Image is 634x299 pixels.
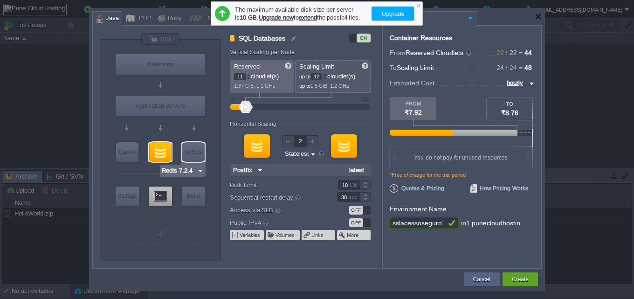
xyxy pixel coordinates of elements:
div: Storage Containers [116,187,139,206]
span: To [390,64,397,71]
div: Vertical Scaling per Node [230,49,297,56]
span: up to [299,74,310,79]
p: cloudlet(s) [299,70,367,80]
div: Build Node [182,187,205,206]
span: 1.5 GiB, 1.2 GHz [310,83,349,89]
label: Sequential restart delay [230,192,324,202]
span: = [517,49,524,56]
div: 512 [361,96,370,102]
button: Cancel [473,275,490,284]
div: NoSQL [182,142,205,162]
span: Scaling Limit [299,63,334,70]
div: NoSQL Databases [182,142,205,162]
div: TO [487,101,532,107]
button: Variables [240,231,261,239]
div: Container Resources [390,35,452,42]
span: = [517,64,524,71]
div: OFF [349,218,363,227]
div: SQL Databases [149,142,172,162]
label: Access via SLB [230,205,324,215]
span: 1.37 GiB, 1.1 GHz [234,83,276,89]
div: Horizontal Scaling [230,121,279,127]
span: Reserved [234,63,260,70]
span: 24 [504,64,517,71]
span: 22 [504,49,517,56]
span: Quotas & Pricing [390,184,444,193]
span: ₹7.92 [405,109,422,116]
div: Application Servers [116,96,205,116]
span: 44 [524,49,532,56]
span: 22 [496,49,504,56]
button: Volumes [276,231,296,239]
button: Links [311,231,324,239]
div: *Free of charge for the trial period [390,172,534,184]
div: Java [103,12,119,26]
div: sec [349,193,359,202]
div: GB [350,181,359,189]
div: OFF [349,206,363,215]
div: Storage [116,187,139,205]
span: 48 [524,64,532,71]
span: Estimated Cost [390,78,434,88]
label: Environment Name [390,205,447,213]
span: From [390,49,406,56]
p: cloudlet(s) [234,70,290,80]
label: Public IPv4 [230,217,324,228]
div: .in1.punecloudhosting.com [459,217,526,229]
span: 24 [496,64,504,71]
div: FROM [390,101,436,106]
div: 0 [230,96,233,102]
div: Create New Layer [116,225,205,243]
div: The maximum available disk size per server is . to the possibilities. [235,5,366,22]
span: How Pricing Works [470,184,528,193]
span: up to [299,83,310,89]
span: Reserved Cloudlets [406,49,472,56]
div: Elastic VPS [149,187,172,206]
span: ₹8.76 [501,109,518,117]
div: Build [182,187,205,205]
button: Upgrade [379,8,407,19]
label: Disk Limit [230,180,324,190]
div: Ruby [165,12,182,26]
button: More [347,231,359,239]
button: Create [512,275,529,284]
div: PHP [136,12,152,26]
div: ON [357,34,371,42]
div: .NET [203,12,220,26]
b: 10 GB [240,14,257,21]
a: Upgrade now [259,14,294,21]
span: + [504,49,510,56]
div: Load Balancer [116,54,205,75]
div: Cache [116,142,138,162]
span: + [504,64,510,71]
a: extend [299,14,317,21]
span: Scaling Limit [397,64,434,71]
div: Balancing [116,54,205,75]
